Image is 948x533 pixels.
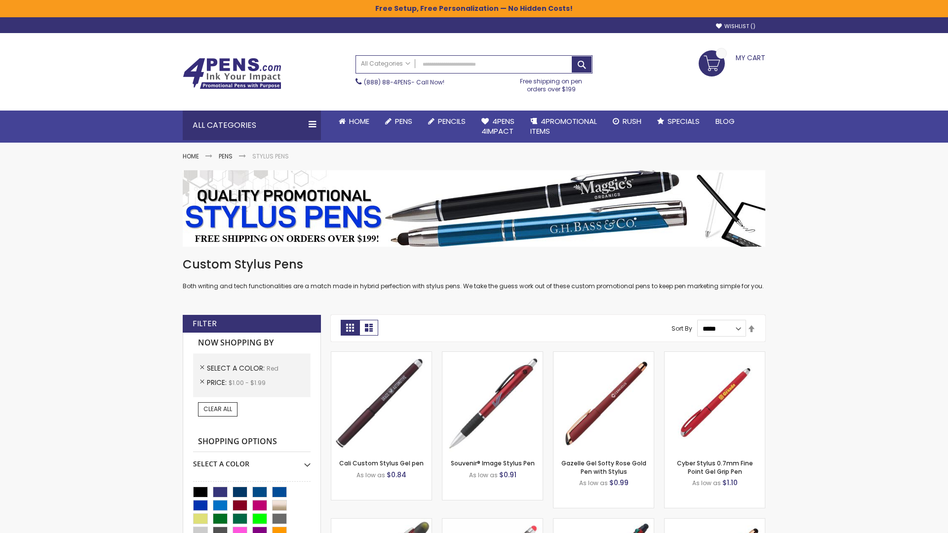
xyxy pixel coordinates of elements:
a: Pencils [420,111,474,132]
span: 4Pens 4impact [481,116,514,136]
span: All Categories [361,60,410,68]
div: Free shipping on pen orders over $199 [510,74,593,93]
div: All Categories [183,111,321,140]
div: Both writing and tech functionalities are a match made in hybrid perfection with stylus pens. We ... [183,257,765,291]
span: $0.84 [387,470,406,480]
a: Cyber Stylus 0.7mm Fine Point Gel Grip Pen-Red [665,351,765,360]
span: As low as [692,479,721,487]
a: Gazelle Gel Softy Rose Gold Pen with Stylus - ColorJet-Red [665,518,765,527]
img: Souvenir® Image Stylus Pen-Red [442,352,543,452]
span: Clear All [203,405,232,413]
a: Blog [708,111,743,132]
a: Souvenir® Jalan Highlighter Stylus Pen Combo-Red [331,518,432,527]
span: As low as [356,471,385,479]
strong: Now Shopping by [193,333,311,353]
span: $0.91 [499,470,516,480]
a: Orbitor 4 Color Assorted Ink Metallic Stylus Pens-Red [553,518,654,527]
img: Cali Custom Stylus Gel pen-Red [331,352,432,452]
span: $0.99 [609,478,629,488]
label: Sort By [671,324,692,333]
strong: Filter [193,318,217,329]
span: As low as [469,471,498,479]
span: - Call Now! [364,78,444,86]
span: Home [349,116,369,126]
a: Cyber Stylus 0.7mm Fine Point Gel Grip Pen [677,459,753,475]
strong: Shopping Options [193,431,311,453]
span: As low as [579,479,608,487]
img: Gazelle Gel Softy Rose Gold Pen with Stylus-Red [553,352,654,452]
strong: Stylus Pens [252,152,289,160]
a: Pens [377,111,420,132]
a: Souvenir® Image Stylus Pen-Red [442,351,543,360]
span: $1.10 [722,478,738,488]
a: All Categories [356,56,415,72]
strong: Grid [341,320,359,336]
a: Souvenir® Image Stylus Pen [451,459,535,467]
a: 4PROMOTIONALITEMS [522,111,605,143]
a: (888) 88-4PENS [364,78,411,86]
a: Cali Custom Stylus Gel pen-Red [331,351,432,360]
a: Cali Custom Stylus Gel pen [339,459,424,467]
a: Gazelle Gel Softy Rose Gold Pen with Stylus [561,459,646,475]
a: Clear All [198,402,237,416]
span: Red [267,364,278,373]
span: $1.00 - $1.99 [229,379,266,387]
a: Gazelle Gel Softy Rose Gold Pen with Stylus-Red [553,351,654,360]
a: 4Pens4impact [474,111,522,143]
h1: Custom Stylus Pens [183,257,765,272]
span: 4PROMOTIONAL ITEMS [530,116,597,136]
a: Wishlist [716,23,755,30]
img: 4Pens Custom Pens and Promotional Products [183,58,281,89]
a: Pens [219,152,233,160]
span: Pens [395,116,412,126]
span: Price [207,378,229,387]
a: Home [331,111,377,132]
span: Pencils [438,116,466,126]
img: Stylus Pens [183,170,765,247]
a: Rush [605,111,649,132]
img: Cyber Stylus 0.7mm Fine Point Gel Grip Pen-Red [665,352,765,452]
div: Select A Color [193,452,311,469]
span: Select A Color [207,363,267,373]
span: Rush [623,116,641,126]
a: Specials [649,111,708,132]
span: Specials [668,116,700,126]
span: Blog [715,116,735,126]
a: Home [183,152,199,160]
a: Islander Softy Gel with Stylus - ColorJet Imprint-Red [442,518,543,527]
